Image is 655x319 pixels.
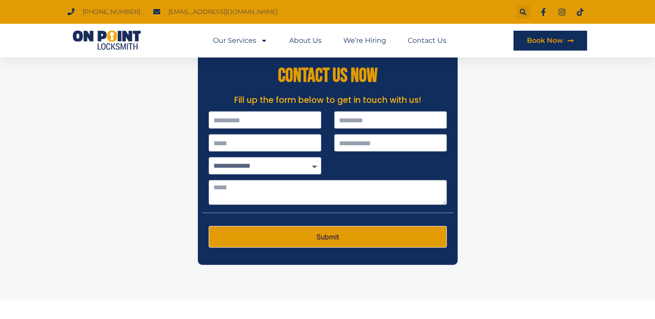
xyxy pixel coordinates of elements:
[516,5,530,19] div: Search
[316,233,339,240] span: Submit
[213,31,446,51] nav: Menu
[513,31,587,51] a: Book Now
[213,31,268,51] a: Our Services
[202,66,453,86] h2: CONTACT US NOW
[526,37,563,44] span: Book Now
[81,6,140,18] span: [PHONE_NUMBER]
[209,112,447,253] form: Contact Form
[209,226,447,248] button: Submit
[289,31,322,51] a: About Us
[202,94,453,107] p: Fill up the form below to get in touch with us!
[166,6,277,18] span: [EMAIL_ADDRESS][DOMAIN_NAME]
[343,31,386,51] a: We’re Hiring
[408,31,446,51] a: Contact Us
